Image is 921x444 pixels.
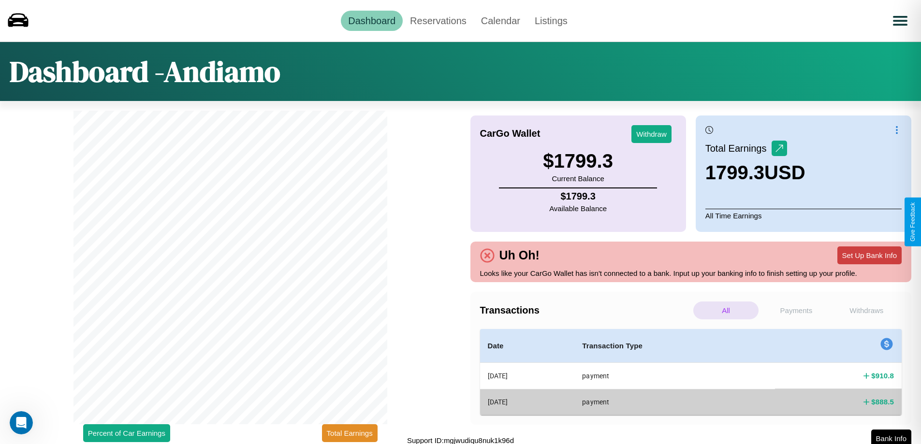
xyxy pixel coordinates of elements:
a: Reservations [403,11,474,31]
a: Calendar [474,11,527,31]
h3: 1799.3 USD [705,162,805,184]
h4: CarGo Wallet [480,128,541,139]
button: Total Earnings [322,424,378,442]
th: payment [574,389,775,415]
p: All Time Earnings [705,209,902,222]
h4: Date [488,340,567,352]
h4: Transactions [480,305,691,316]
h4: $ 910.8 [871,371,894,381]
p: Payments [763,301,829,319]
h4: Uh Oh! [495,248,544,262]
p: Withdraws [834,301,899,319]
h4: Transaction Type [582,340,767,352]
p: All [693,301,759,319]
h3: $ 1799.3 [543,150,613,172]
button: Set Up Bank Info [837,246,902,264]
p: Total Earnings [705,140,772,157]
p: Available Balance [549,202,607,215]
button: Withdraw [631,125,672,143]
table: simple table [480,329,902,415]
a: Listings [527,11,575,31]
p: Looks like your CarGo Wallet has isn't connected to a bank. Input up your banking info to finish ... [480,267,902,280]
p: Current Balance [543,172,613,185]
button: Open menu [887,7,914,34]
h4: $ 888.5 [871,397,894,407]
iframe: Intercom live chat [10,411,33,434]
th: payment [574,363,775,389]
button: Percent of Car Earnings [83,424,170,442]
th: [DATE] [480,363,575,389]
h4: $ 1799.3 [549,191,607,202]
div: Give Feedback [909,202,916,242]
h1: Dashboard - Andiamo [10,52,280,91]
th: [DATE] [480,389,575,415]
a: Dashboard [341,11,403,31]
